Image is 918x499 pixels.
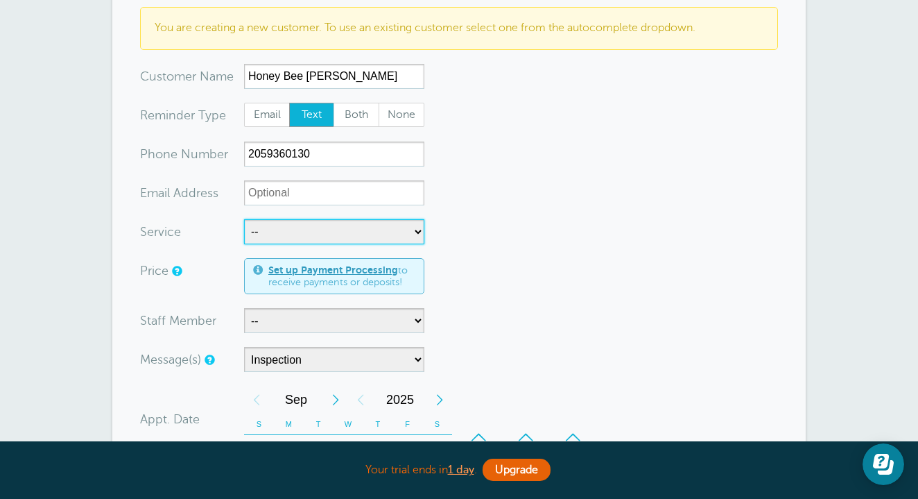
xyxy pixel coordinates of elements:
th: S [422,414,452,435]
th: T [363,414,392,435]
span: ne Nu [163,148,198,160]
a: Upgrade [483,459,551,481]
span: Pho [140,148,163,160]
div: Tuesday, September 2 [304,435,334,463]
div: Saturday, September 6 [422,435,452,463]
div: Monday, September 1 [274,435,304,463]
span: Email [245,103,289,127]
label: Staff Member [140,314,216,327]
div: Sunday, August 31 [244,435,274,463]
div: ress [140,180,244,205]
th: M [274,414,304,435]
div: Previous Year [348,386,373,414]
label: Price [140,264,168,277]
label: Email [244,103,290,128]
div: 1 [274,435,304,463]
div: 2 [304,435,334,463]
span: Cus [140,70,162,83]
label: Text [289,103,335,128]
div: mber [140,142,244,167]
label: None [379,103,424,128]
label: Both [334,103,379,128]
input: Optional [244,180,424,205]
div: 6 [422,435,452,463]
div: 5 [392,435,422,463]
span: Text [290,103,334,127]
span: Both [334,103,379,127]
div: Your trial ends in . [112,455,806,485]
label: Reminder Type [140,109,226,121]
a: An optional price for the appointment. If you set a price, you can include a payment link in your... [172,267,180,276]
div: ame [140,64,244,89]
a: Set up Payment Processing [268,264,398,276]
p: You are creating a new customer. To use an existing customer select one from the autocomplete dro... [155,22,763,35]
div: 3 [334,435,363,463]
span: 2025 [373,386,427,414]
th: F [392,414,422,435]
label: Appt. Date [140,413,200,425]
span: Ema [140,187,164,199]
span: September [269,386,323,414]
div: Wednesday, September 3 [334,435,363,463]
th: T [304,414,334,435]
div: 4 [363,435,392,463]
th: S [244,414,274,435]
div: Next Year [427,386,452,414]
span: to receive payments or deposits! [268,264,415,289]
span: None [379,103,424,127]
span: tomer N [162,70,209,83]
a: Simple templates and custom messages will use the reminder schedule set under Settings > Reminder... [205,355,213,364]
div: Previous Month [244,386,269,414]
div: Friday, September 5 [392,435,422,463]
div: 31 [244,435,274,463]
th: W [334,414,363,435]
span: il Add [164,187,196,199]
label: Message(s) [140,353,201,366]
a: 1 day [448,464,474,476]
label: Service [140,226,181,238]
div: Thursday, September 4 [363,435,392,463]
div: Next Month [323,386,348,414]
iframe: Resource center [863,443,904,485]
